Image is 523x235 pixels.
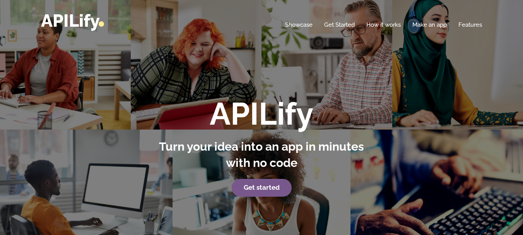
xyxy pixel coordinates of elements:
a: APILify [41,10,104,31]
strong: Turn your idea into an app in minutes with no code [159,140,364,170]
a: Get Started [324,21,355,29]
strong: APILify [210,96,313,132]
strong: Get started [244,184,280,191]
a: Get started [232,179,292,197]
a: Showcase [285,21,313,29]
a: How it works [366,21,401,29]
a: Make an app [412,21,447,29]
a: Features [458,21,482,29]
